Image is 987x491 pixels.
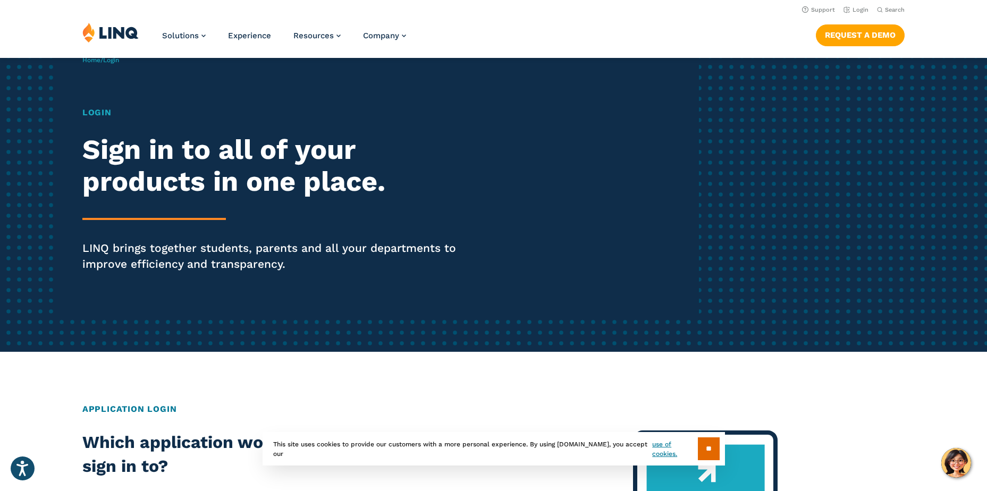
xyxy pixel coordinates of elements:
span: / [82,56,119,64]
a: Solutions [162,31,206,40]
h2: Application Login [82,403,905,416]
a: Resources [293,31,341,40]
a: Support [802,6,835,13]
button: Open Search Bar [877,6,905,14]
a: use of cookies. [652,439,697,459]
span: Company [363,31,399,40]
nav: Button Navigation [816,22,905,46]
a: Experience [228,31,271,40]
a: Home [82,56,100,64]
p: LINQ brings together students, parents and all your departments to improve efficiency and transpa... [82,240,462,272]
span: Resources [293,31,334,40]
a: Request a Demo [816,24,905,46]
h1: Login [82,106,462,119]
span: Login [103,56,119,64]
h2: Which application would you like to sign in to? [82,430,411,479]
a: Company [363,31,406,40]
button: Hello, have a question? Let’s chat. [941,448,971,478]
nav: Primary Navigation [162,22,406,57]
h2: Sign in to all of your products in one place. [82,134,462,198]
a: Login [843,6,868,13]
span: Solutions [162,31,199,40]
img: LINQ | K‑12 Software [82,22,139,43]
span: Search [885,6,905,13]
div: This site uses cookies to provide our customers with a more personal experience. By using [DOMAIN... [263,432,725,465]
